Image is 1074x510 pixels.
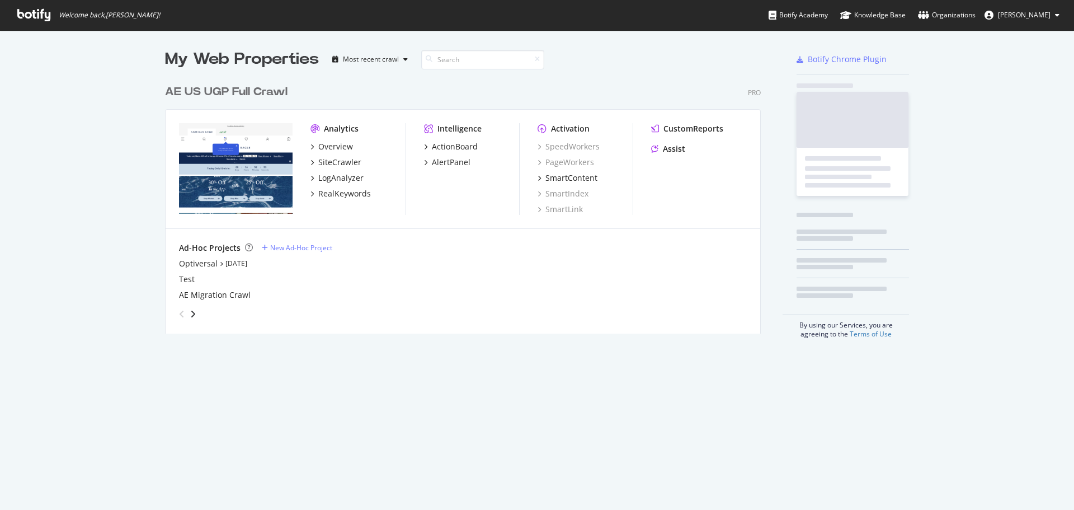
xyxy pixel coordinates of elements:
[165,84,288,100] div: AE US UGP Full Crawl
[998,10,1051,20] span: Eric Hammond
[538,188,588,199] a: SmartIndex
[165,84,292,100] a: AE US UGP Full Crawl
[179,289,251,301] a: AE Migration Crawl
[976,6,1068,24] button: [PERSON_NAME]
[165,71,770,334] div: grid
[808,54,887,65] div: Botify Chrome Plugin
[310,141,353,152] a: Overview
[538,141,600,152] a: SpeedWorkers
[651,143,685,155] a: Assist
[850,329,892,339] a: Terms of Use
[663,143,685,155] div: Assist
[189,308,197,320] div: angle-right
[225,259,247,268] a: [DATE]
[310,188,371,199] a: RealKeywords
[179,258,218,269] a: Optiversal
[651,123,723,134] a: CustomReports
[432,157,470,168] div: AlertPanel
[179,274,195,285] a: Test
[421,50,544,69] input: Search
[769,10,828,21] div: Botify Academy
[538,172,597,184] a: SmartContent
[343,56,399,63] div: Most recent crawl
[748,88,761,97] div: Pro
[175,305,189,323] div: angle-left
[424,141,478,152] a: ActionBoard
[59,11,160,20] span: Welcome back, [PERSON_NAME] !
[551,123,590,134] div: Activation
[840,10,906,21] div: Knowledge Base
[432,141,478,152] div: ActionBoard
[165,48,319,71] div: My Web Properties
[262,243,332,252] a: New Ad-Hoc Project
[918,10,976,21] div: Organizations
[318,157,361,168] div: SiteCrawler
[179,242,241,254] div: Ad-Hoc Projects
[318,141,353,152] div: Overview
[437,123,482,134] div: Intelligence
[424,157,470,168] a: AlertPanel
[783,315,909,339] div: By using our Services, you are agreeing to the
[310,157,361,168] a: SiteCrawler
[538,204,583,215] a: SmartLink
[179,123,293,214] img: www.ae.com
[270,243,332,252] div: New Ad-Hoc Project
[538,157,594,168] a: PageWorkers
[328,50,412,68] button: Most recent crawl
[797,54,887,65] a: Botify Chrome Plugin
[318,188,371,199] div: RealKeywords
[663,123,723,134] div: CustomReports
[324,123,359,134] div: Analytics
[545,172,597,184] div: SmartContent
[318,172,364,184] div: LogAnalyzer
[310,172,364,184] a: LogAnalyzer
